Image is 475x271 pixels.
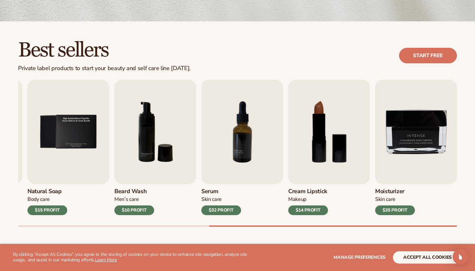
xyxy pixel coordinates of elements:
[288,188,328,195] h3: Cream Lipstick
[114,188,154,195] h3: Beard Wash
[18,39,191,61] h2: Best sellers
[288,196,328,203] div: Makeup
[201,205,241,215] div: $32 PROFIT
[393,251,462,264] button: accept all cookies
[114,205,154,215] div: $10 PROFIT
[333,254,385,260] span: Manage preferences
[13,252,252,263] p: By clicking "Accept All Cookies", you agree to the storing of cookies on your device to enhance s...
[333,251,385,264] button: Manage preferences
[375,196,415,203] div: Skin Care
[288,80,370,215] a: 8 / 9
[201,188,241,195] h3: Serum
[399,48,457,63] a: Start free
[95,257,117,263] a: Learn More
[375,80,457,215] a: 9 / 9
[453,249,468,265] div: Open Intercom Messenger
[114,80,196,215] a: 6 / 9
[114,196,154,203] div: Men’s Care
[27,80,109,215] a: 5 / 9
[375,188,415,195] h3: Moisturizer
[201,196,241,203] div: Skin Care
[201,80,283,215] a: 7 / 9
[27,196,67,203] div: Body Care
[27,205,67,215] div: $15 PROFIT
[288,205,328,215] div: $14 PROFIT
[375,205,415,215] div: $35 PROFIT
[27,188,67,195] h3: Natural Soap
[18,65,191,72] div: Private label products to start your beauty and self care line [DATE].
